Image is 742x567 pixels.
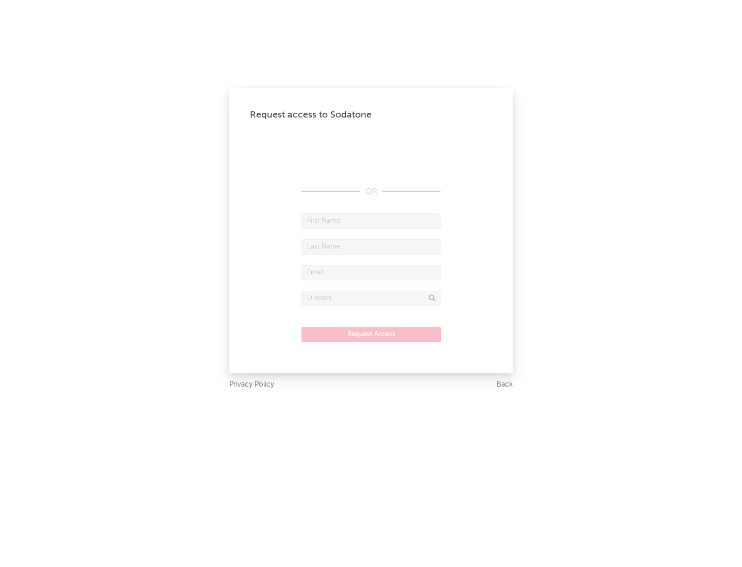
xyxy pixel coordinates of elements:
a: Privacy Policy [229,378,274,391]
input: Email [301,265,441,280]
div: Request access to Sodatone [250,109,492,121]
input: First Name [301,213,441,229]
input: Last Name [301,239,441,255]
input: Division [301,291,441,306]
a: Back [497,378,513,391]
div: OR [301,186,441,198]
button: Request Access [301,327,441,342]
